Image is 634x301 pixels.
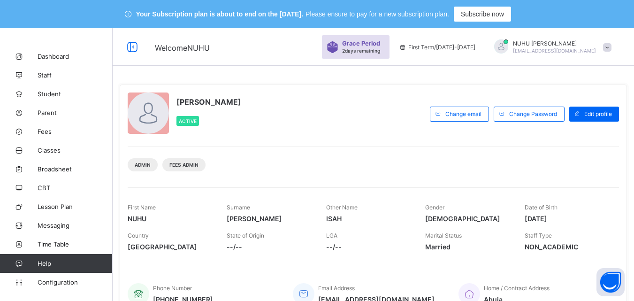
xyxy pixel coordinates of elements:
span: First Name [128,204,156,211]
span: Classes [38,147,113,154]
img: sticker-purple.71386a28dfed39d6af7621340158ba97.svg [327,41,338,53]
span: Admin [135,162,151,168]
span: [DATE] [525,215,610,223]
span: [DEMOGRAPHIC_DATA] [425,215,510,223]
span: Phone Number [153,285,192,292]
span: LGA [326,232,337,239]
span: NUHU [128,215,213,223]
span: Edit profile [584,110,612,117]
span: Home / Contract Address [484,285,550,292]
span: Other Name [326,204,358,211]
span: Student [38,90,113,98]
span: Please ensure to pay for a new subscription plan. [306,10,449,18]
span: Marital Status [425,232,462,239]
span: Time Table [38,240,113,248]
span: [EMAIL_ADDRESS][DOMAIN_NAME] [513,48,596,54]
span: Help [38,260,112,267]
span: [PERSON_NAME] [176,97,241,107]
span: Email Address [318,285,355,292]
span: Change Password [509,110,557,117]
span: Fees [38,128,113,135]
div: NUHUAHMED [485,39,616,55]
span: Change email [445,110,481,117]
span: Country [128,232,149,239]
span: NON_ACADEMIC [525,243,610,251]
button: Open asap [596,268,625,296]
span: Married [425,243,510,251]
span: [PERSON_NAME] [227,215,312,223]
span: CBT [38,184,113,192]
span: Surname [227,204,250,211]
span: Subscribe now [461,10,504,18]
span: Lesson Plan [38,203,113,210]
span: Messaging [38,222,113,229]
span: [GEOGRAPHIC_DATA] [128,243,213,251]
span: Dashboard [38,53,113,60]
span: 2 days remaining [342,48,380,54]
span: Fees Admin [169,162,199,168]
span: Gender [425,204,444,211]
span: Broadsheet [38,165,113,173]
span: ISAH [326,215,411,223]
span: --/-- [227,243,312,251]
span: Staff Type [525,232,552,239]
span: Active [179,118,197,124]
span: Grace Period [342,40,380,47]
span: Welcome NUHU [155,43,210,53]
span: session/term information [399,44,475,51]
span: Configuration [38,278,112,286]
span: Date of Birth [525,204,558,211]
span: --/-- [326,243,411,251]
span: Your Subscription plan is about to end on the [DATE]. [136,10,303,18]
span: State of Origin [227,232,264,239]
span: NUHU [PERSON_NAME] [513,40,596,47]
span: Parent [38,109,113,116]
span: Staff [38,71,113,79]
